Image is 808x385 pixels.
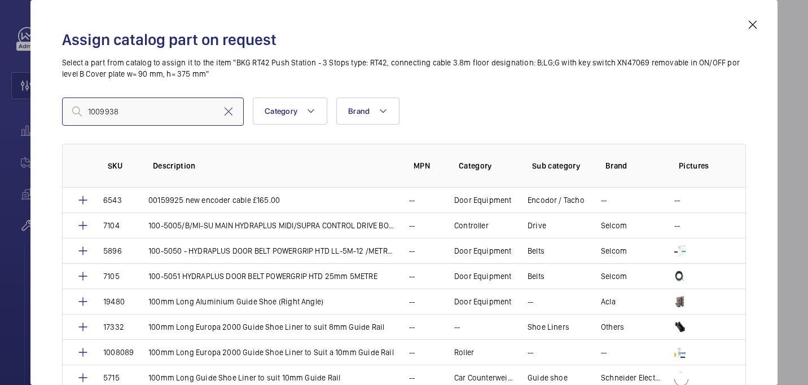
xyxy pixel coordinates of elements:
[409,194,415,206] p: --
[454,271,512,282] p: Door Equipment
[348,107,370,116] span: Brand
[148,245,396,256] p: 100-5050 - HYDRAPLUS DOOR BELT POWERGRIP HTD LL-5M-12 /METRE -
[674,220,680,231] p: --
[674,347,686,358] img: b2esfgYh-pbSgT3rsLYmHW2uYHgWe00xvcg-N_u99xqVExqJ.png
[601,296,616,307] p: Acla
[108,160,135,171] p: SKU
[62,29,746,50] h2: Assign catalog part on request
[103,321,124,333] p: 17332
[528,220,546,231] p: Drive
[459,160,514,171] p: Category
[148,271,377,282] p: 100-5051 HYDRAPLUS DOOR BELT POWERGRIP HTD 25mm 5METRE
[454,245,512,256] p: Door Equipment
[528,194,585,206] p: Encodor / Tacho
[103,220,120,231] p: 7104
[679,160,723,171] p: Pictures
[601,194,607,206] p: --
[674,245,686,256] img: h0RpjSl0SjrSoBcBb4WSCIerAXetHjzIDQkPsJ-upNsqsWxL.png
[103,245,122,256] p: 5896
[454,347,474,358] p: Roller
[148,220,396,231] p: 100-5005/B/MI-SU MAIN HYDRAPLUS MIDI/SUPRA CONTROL DRIVE BOARD -£585.00 in stock
[103,194,122,206] p: 6543
[528,372,568,383] p: Guide shoe
[601,220,627,231] p: Selcom
[454,296,512,307] p: Door Equipment
[103,296,125,307] p: 19480
[454,372,514,383] p: Car Counterweight
[148,347,394,358] p: 100mm Long Europa 2000 Guide Shoe Liner to Suit a 10mm Guide Rail
[528,271,544,282] p: Belts
[454,194,512,206] p: Door Equipment
[528,321,569,333] p: Shoe Liners
[601,271,627,282] p: Selcom
[148,372,340,383] p: 100mm Long Guide Shoe Liner to suit 10mm Guide Rail
[528,245,544,256] p: Belts
[148,321,384,333] p: 100mm Long Europa 2000 Guide Shoe Liner to suit 8mm Guide Rail
[153,160,396,171] p: Description
[414,160,441,171] p: MPN
[601,245,627,256] p: Selcom
[409,347,415,358] p: --
[409,321,415,333] p: --
[409,220,415,231] p: --
[103,372,120,383] p: 5715
[409,296,415,307] p: --
[454,220,489,231] p: Controller
[674,296,686,307] img: E_9xwgO6pFCzcXrm5EY2sMa2sOq9IlS_yFhDhXIfPuOCi_hQ.png
[265,107,297,116] span: Category
[528,296,533,307] p: --
[409,245,415,256] p: --
[409,372,415,383] p: --
[148,194,280,206] p: 00159925 new encoder cable £165.00
[454,321,460,333] p: --
[336,98,399,125] button: Brand
[674,321,686,333] img: TuV9evIV6mlBx5zJzW3VLq0HxwYH1Wkc-Yfxown0jZnoHAPR.png
[103,347,134,358] p: 1008089
[601,372,661,383] p: Schneider Electric
[409,271,415,282] p: --
[605,160,661,171] p: Brand
[674,194,680,206] p: --
[62,98,244,126] input: Find a part
[674,271,686,282] img: VqgOoa1s3zRBwM3KiH-A_lLWrkJb0Znld2DktAGZKySJvcgr.png
[601,347,607,358] p: --
[62,57,746,79] p: Select a part from catalog to assign it to the item "BKG RT42 Push Station - 3 Stops type: RT42, ...
[253,98,327,125] button: Category
[532,160,587,171] p: Sub category
[103,271,120,282] p: 7105
[528,347,533,358] p: --
[148,296,323,307] p: 100mm Long Aluminium Guide Shoe (Right Angle)
[601,321,624,333] p: Others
